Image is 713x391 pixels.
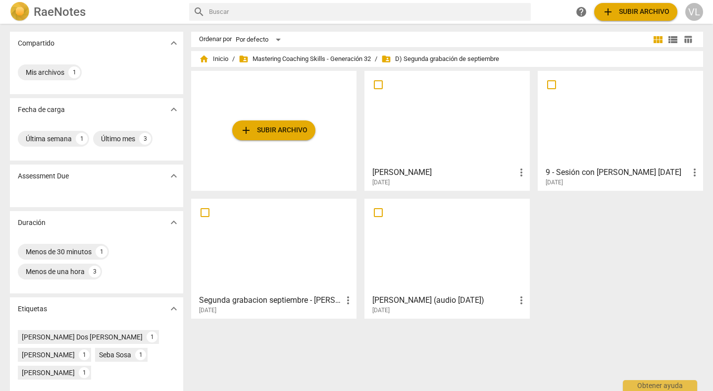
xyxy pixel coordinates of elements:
p: Duración [18,218,46,228]
span: folder_shared [239,54,249,64]
span: search [193,6,205,18]
div: Último mes [101,134,135,144]
button: Mostrar más [166,168,181,183]
div: Ordenar por [199,36,232,43]
div: 1 [135,349,146,360]
span: view_module [652,34,664,46]
h3: Segunda grabacion septiembre - Sebastian Sosa [199,294,342,306]
div: [PERSON_NAME] Dos [PERSON_NAME] [22,332,143,342]
p: Assessment Due [18,171,69,181]
div: 1 [79,349,90,360]
p: Fecha de carga [18,105,65,115]
a: 9 - Sesión con [PERSON_NAME] [DATE][DATE] [541,74,700,186]
div: 1 [96,246,107,258]
div: Por defecto [236,32,284,48]
span: Subir archivo [240,124,307,136]
span: more_vert [515,167,527,178]
div: Obtener ayuda [623,380,697,391]
div: 1 [76,133,88,145]
span: view_list [667,34,679,46]
span: [DATE] [372,178,390,187]
span: / [232,56,235,63]
a: [PERSON_NAME] (audio [DATE])[DATE] [368,202,526,314]
span: more_vert [342,294,354,306]
h2: RaeNotes [34,5,86,19]
span: / [375,56,377,63]
span: add [240,124,252,136]
button: Mostrar más [166,102,181,117]
span: home [199,54,209,64]
span: help [575,6,587,18]
div: 1 [68,66,80,78]
h3: Victor - Ana (audio 15.09.25) [372,294,515,306]
span: expand_more [168,104,180,115]
button: Tabla [680,32,695,47]
button: VL [685,3,703,21]
button: Subir [594,3,677,21]
a: Segunda grabacion septiembre - [PERSON_NAME][DATE] [195,202,353,314]
span: D) Segunda grabación de septiembre [381,54,499,64]
span: add [602,6,614,18]
div: Mis archivos [26,67,64,77]
div: Última semana [26,134,72,144]
h3: sesion victor- johana [372,167,515,178]
button: Cuadrícula [651,32,665,47]
p: Compartido [18,38,54,49]
a: Obtener ayuda [572,3,590,21]
button: Mostrar más [166,36,181,51]
span: folder_shared [381,54,391,64]
div: 3 [89,266,101,278]
div: [PERSON_NAME] [22,350,75,360]
div: 3 [139,133,151,145]
a: LogoRaeNotes [10,2,181,22]
span: Mastering Coaching Skills - Generación 32 [239,54,371,64]
input: Buscar [209,4,527,20]
button: Subir [232,120,315,140]
span: expand_more [168,170,180,182]
span: Inicio [199,54,228,64]
span: table_chart [683,35,693,44]
a: [PERSON_NAME][DATE] [368,74,526,186]
span: expand_more [168,303,180,315]
span: [DATE] [372,306,390,315]
button: Mostrar más [166,215,181,230]
div: [PERSON_NAME] [22,368,75,378]
div: 1 [147,332,157,342]
span: more_vert [689,167,701,178]
div: Seba Sosa [99,350,131,360]
span: more_vert [515,294,527,306]
span: expand_more [168,217,180,228]
div: 1 [79,367,90,378]
span: expand_more [168,37,180,49]
div: Menos de 30 minutos [26,247,92,257]
span: [DATE] [199,306,216,315]
img: Logo [10,2,30,22]
button: Mostrar más [166,301,181,316]
div: Menos de una hora [26,267,85,277]
button: Lista [665,32,680,47]
p: Etiquetas [18,304,47,314]
span: Subir archivo [602,6,669,18]
h3: 9 - Sesión con Alberto 02-10-25 [546,167,689,178]
span: [DATE] [546,178,563,187]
